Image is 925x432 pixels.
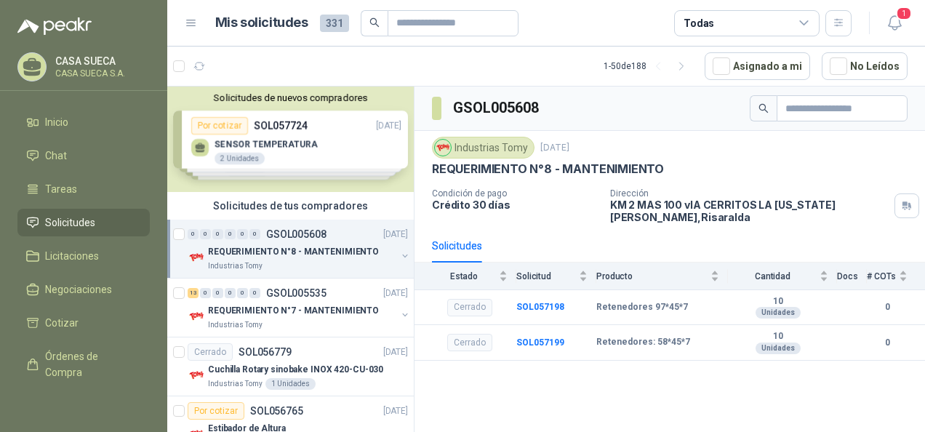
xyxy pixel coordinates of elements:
[756,343,801,354] div: Unidades
[200,288,211,298] div: 0
[432,271,496,281] span: Estado
[17,142,150,169] a: Chat
[266,229,327,239] p: GSOL005608
[383,345,408,359] p: [DATE]
[188,249,205,266] img: Company Logo
[822,52,908,80] button: No Leídos
[17,343,150,386] a: Órdenes de Compra
[45,148,67,164] span: Chat
[867,336,908,350] b: 0
[432,137,534,159] div: Industrias Tomy
[432,199,598,211] p: Crédito 30 días
[225,229,236,239] div: 0
[516,302,564,312] b: SOL057198
[432,161,664,177] p: REQUERIMIENTO N°8 - MANTENIMIENTO
[705,52,810,80] button: Asignado a mi
[516,271,576,281] span: Solicitud
[45,114,68,130] span: Inicio
[383,287,408,300] p: [DATE]
[447,299,492,316] div: Cerrado
[55,56,146,66] p: CASA SUECA
[17,242,150,270] a: Licitaciones
[45,348,136,380] span: Órdenes de Compra
[250,406,303,416] p: SOL056765
[212,288,223,298] div: 0
[208,378,263,390] p: Industrias Tomy
[756,307,801,319] div: Unidades
[610,188,889,199] p: Dirección
[225,288,236,298] div: 0
[320,15,349,32] span: 331
[17,276,150,303] a: Negociaciones
[447,334,492,351] div: Cerrado
[369,17,380,28] span: search
[17,108,150,136] a: Inicio
[55,69,146,78] p: CASA SUECA S.A.
[188,343,233,361] div: Cerrado
[167,87,414,192] div: Solicitudes de nuevos compradoresPor cotizarSOL057724[DATE] SENSOR TEMPERATURA2 UnidadesPor cotiz...
[516,337,564,348] a: SOL057199
[237,229,248,239] div: 0
[596,302,688,313] b: Retenedores 97*45*7
[237,288,248,298] div: 0
[596,263,728,289] th: Producto
[432,238,482,254] div: Solicitudes
[167,337,414,396] a: CerradoSOL056779[DATE] Company LogoCuchilla Rotary sinobake INOX 420-CU-030Industrias Tomy1 Unidades
[610,199,889,223] p: KM 2 MAS 100 vIA CERRITOS LA [US_STATE] [PERSON_NAME] , Risaralda
[173,92,408,103] button: Solicitudes de nuevos compradores
[208,260,263,272] p: Industrias Tomy
[383,404,408,418] p: [DATE]
[249,288,260,298] div: 0
[17,17,92,35] img: Logo peakr
[239,347,292,357] p: SOL056779
[596,271,708,281] span: Producto
[728,271,817,281] span: Cantidad
[17,309,150,337] a: Cotizar
[881,10,908,36] button: 1
[167,192,414,220] div: Solicitudes de tus compradores
[200,229,211,239] div: 0
[45,315,79,331] span: Cotizar
[188,288,199,298] div: 13
[45,181,77,197] span: Tareas
[265,378,316,390] div: 1 Unidades
[867,300,908,314] b: 0
[684,15,714,31] div: Todas
[453,97,541,119] h3: GSOL005608
[45,215,95,231] span: Solicitudes
[728,331,828,343] b: 10
[215,12,308,33] h1: Mis solicitudes
[208,304,379,318] p: REQUERIMIENTO N°7 - MANTENIMIENTO
[758,103,769,113] span: search
[604,55,693,78] div: 1 - 50 de 188
[432,188,598,199] p: Condición de pago
[188,225,411,272] a: 0 0 0 0 0 0 GSOL005608[DATE] Company LogoREQUERIMIENTO N°8 - MANTENIMIENTOIndustrias Tomy
[17,209,150,236] a: Solicitudes
[516,263,596,289] th: Solicitud
[435,140,451,156] img: Company Logo
[208,319,263,331] p: Industrias Tomy
[266,288,327,298] p: GSOL005535
[415,263,516,289] th: Estado
[188,284,411,331] a: 13 0 0 0 0 0 GSOL005535[DATE] Company LogoREQUERIMIENTO N°7 - MANTENIMIENTOIndustrias Tomy
[45,281,112,297] span: Negociaciones
[212,229,223,239] div: 0
[867,263,925,289] th: # COTs
[188,367,205,384] img: Company Logo
[728,263,837,289] th: Cantidad
[867,271,896,281] span: # COTs
[188,308,205,325] img: Company Logo
[728,296,828,308] b: 10
[208,245,379,259] p: REQUERIMIENTO N°8 - MANTENIMIENTO
[896,7,912,20] span: 1
[17,392,150,420] a: Remisiones
[540,141,569,155] p: [DATE]
[17,175,150,203] a: Tareas
[208,363,383,377] p: Cuchilla Rotary sinobake INOX 420-CU-030
[837,263,867,289] th: Docs
[596,337,690,348] b: Retenedores: 58*45*7
[188,229,199,239] div: 0
[188,402,244,420] div: Por cotizar
[45,248,99,264] span: Licitaciones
